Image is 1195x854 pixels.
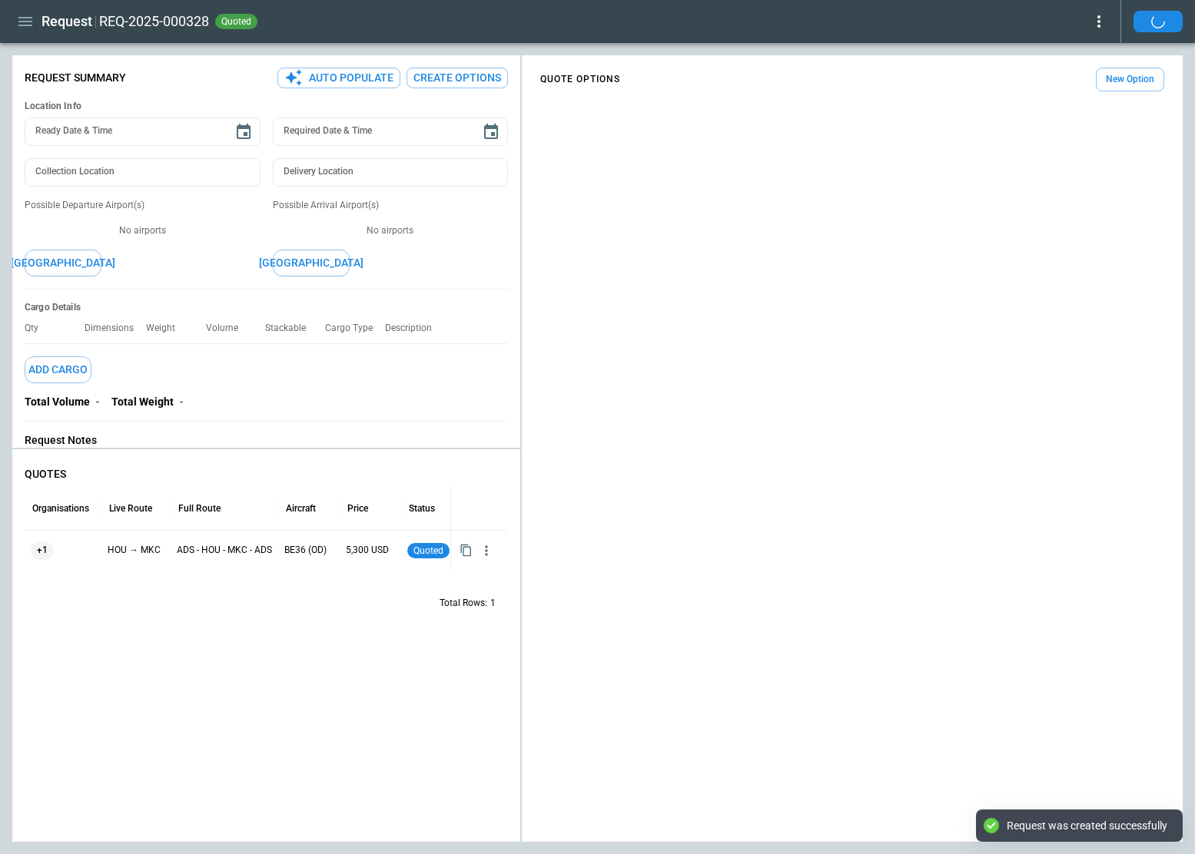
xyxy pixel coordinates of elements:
div: Price [347,503,368,514]
p: Total Weight [111,396,174,409]
h6: Cargo Details [25,302,508,313]
h2: REQ-2025-000328 [99,12,209,31]
p: Cargo Type [325,323,385,334]
p: Volume [206,323,251,334]
div: Aircraft [286,503,316,514]
span: +1 [31,531,54,570]
div: scrollable content [522,61,1183,98]
p: Total Rows: [440,597,487,610]
div: Organisations [32,503,89,514]
p: Stackable [265,323,318,334]
div: Full Route [178,503,221,514]
button: Choose date [228,117,259,147]
button: [GEOGRAPHIC_DATA] [273,250,350,276]
div: Quoted [407,531,472,570]
h1: Request [41,12,92,31]
span: quoted [218,16,254,27]
p: - [180,396,183,409]
p: Dimensions [85,323,146,334]
button: Create Options [407,68,508,88]
button: Add Cargo [25,356,91,383]
p: 1 [490,597,496,610]
h4: QUOTE OPTIONS [540,76,620,83]
p: HOU → MKC [108,544,164,557]
p: Possible Departure Airport(s) [25,199,261,212]
p: No airports [25,224,261,237]
p: Request Summary [25,71,126,84]
button: Copy quote content [456,541,476,560]
p: QUOTES [25,468,508,481]
div: Request was created successfully [1007,819,1167,832]
span: quoted [410,545,446,556]
p: Possible Arrival Airport(s) [273,199,509,212]
p: - [96,396,99,409]
p: Total Volume [25,396,90,409]
button: New Option [1096,68,1164,91]
p: ADS - HOU - MKC - ADS [177,544,272,557]
h6: Location Info [25,101,508,112]
p: Weight [146,323,188,334]
p: Description [385,323,444,334]
button: Auto Populate [277,68,400,88]
button: Choose date [476,117,506,147]
p: Qty [25,323,51,334]
div: Status [409,503,435,514]
button: [GEOGRAPHIC_DATA] [25,250,101,276]
p: BE36 (OD) [284,544,334,557]
p: Request Notes [25,434,508,447]
div: Live Route [109,503,152,514]
p: No airports [273,224,509,237]
p: 5,300 USD [346,544,395,557]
